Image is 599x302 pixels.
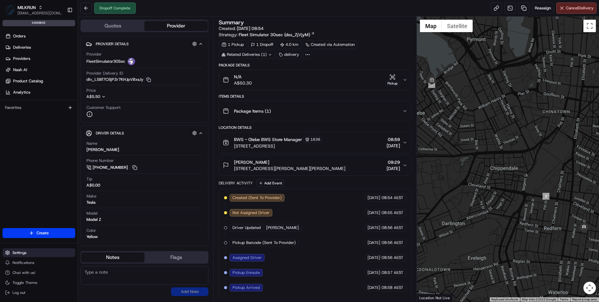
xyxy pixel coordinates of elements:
[219,101,411,121] button: Package Items (1)
[2,288,75,297] button: Log out
[219,70,411,90] button: N/AA$60.30Pickup
[219,125,411,130] div: Location Details
[86,71,123,76] span: Provider Delivery ID
[17,4,36,11] button: MILKRUN
[368,255,380,261] span: [DATE]
[232,210,270,216] span: Not Assigned Driver
[234,136,302,143] span: BWS - Glebe BWS Store Manager
[2,2,65,17] button: MILKRUNMILKRUN[EMAIL_ADDRESS][DOMAIN_NAME]
[86,147,119,153] div: [PERSON_NAME]
[37,230,49,236] span: Create
[556,2,597,14] button: CancelDelivery
[583,20,596,32] button: Toggle fullscreen view
[232,285,260,290] span: Pickup Arrived
[13,78,43,84] span: Product Catalog
[2,20,75,26] div: sandbox
[303,40,358,49] div: Created via Automation
[2,278,75,287] button: Toggle Theme
[2,248,75,257] button: Settings
[53,140,58,145] div: 💻
[6,91,16,104] img: Mark Latham
[418,294,439,302] a: Open this area in Google Maps (opens a new window)
[2,87,78,97] a: Analytics
[420,20,442,32] button: Show street map
[219,181,253,186] div: Delivery Activity
[44,154,75,159] a: Powered byPylon
[522,298,556,301] span: Map data ©2025 Google
[12,114,17,119] img: 1736555255976-a54dd68f-1ca7-489b-9aae-adbdc363a1c4
[219,25,264,32] span: Created:
[2,258,75,267] button: Notifications
[55,97,68,102] span: [DATE]
[385,74,400,86] button: Pickup
[368,285,380,290] span: [DATE]
[13,60,24,71] img: 2790269178180_0ac78f153ef27d6c0503_72.jpg
[12,290,25,295] span: Log out
[234,143,323,149] span: [STREET_ADDRESS]
[6,108,16,118] img: Jerry Shen
[382,270,403,275] span: 08:57 AEST
[13,90,30,95] span: Analytics
[12,250,27,255] span: Settings
[106,61,114,69] button: Start new chat
[13,33,26,39] span: Orders
[86,217,101,222] div: Model Z
[86,128,203,138] button: Driver Details
[6,6,19,19] img: Nash
[6,25,114,35] p: Welcome 👋
[93,165,128,170] span: [PHONE_NUMBER]
[12,97,17,102] img: 1736555255976-a54dd68f-1ca7-489b-9aae-adbdc363a1c4
[566,5,594,11] span: Cancel Delivery
[387,159,400,165] span: 09:29
[385,81,400,86] div: Pickup
[86,59,125,64] span: FleetSimulator30Sec
[17,11,62,16] button: [EMAIL_ADDRESS][DOMAIN_NAME]
[6,140,11,145] div: 📗
[13,45,31,50] span: Deliveries
[256,179,284,187] button: Add Event
[382,210,403,216] span: 08:55 AEST
[219,94,411,99] div: Items Details
[382,240,403,246] span: 08:56 AEST
[12,280,37,285] span: Toggle Theme
[86,183,100,188] div: A$0.00
[96,41,129,46] span: Provider Details
[86,77,151,82] button: dlv_LSBf7C6jP2r7KHJpVBxsJy
[12,260,34,265] span: Notifications
[234,159,269,165] span: [PERSON_NAME]
[62,155,75,159] span: Pylon
[86,51,102,57] span: Provider
[266,225,299,231] span: [PERSON_NAME]
[86,94,100,99] span: A$5.50
[368,225,380,231] span: [DATE]
[232,195,282,201] span: Created (Sent To Provider)
[248,40,276,49] div: 1 Dropoff
[6,81,40,86] div: Past conversations
[4,137,50,148] a: 📗Knowledge Base
[86,158,114,163] span: Phone Number
[232,225,261,231] span: Driver Updated
[28,66,86,71] div: We're available if you need us!
[86,94,141,100] button: A$5.50
[276,50,302,59] div: delivery
[86,141,97,146] span: Name
[382,195,403,201] span: 08:54 AEST
[12,270,35,275] span: Chat with us!
[442,20,473,32] button: Show satellite imagery
[2,31,78,41] a: Orders
[5,5,15,15] img: MILKRUN
[86,164,138,171] a: [PHONE_NUMBER]
[219,20,244,25] h3: Summary
[239,32,310,38] span: Fleet Simulator 30sec (dss_ZjVjyM)
[543,193,549,200] div: 2
[59,139,100,146] span: API Documentation
[97,80,114,87] button: See all
[86,105,121,110] span: Customer Support
[535,5,551,11] span: Reassign
[368,195,380,201] span: [DATE]
[16,40,103,47] input: Clear
[239,32,315,38] a: Fleet Simulator 30sec (dss_ZjVjyM)
[144,21,208,31] button: Provider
